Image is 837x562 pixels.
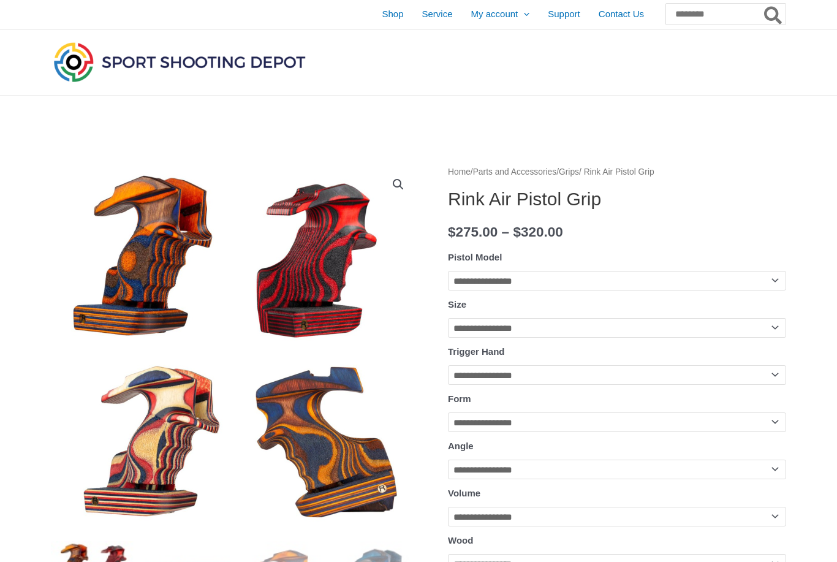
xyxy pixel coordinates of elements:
[502,224,510,240] span: –
[448,188,786,210] h1: Rink Air Pistol Grip
[448,224,498,240] bdi: 275.00
[448,252,502,262] label: Pistol Model
[559,167,579,177] a: Grips
[448,164,786,180] nav: Breadcrumb
[448,488,480,498] label: Volume
[513,224,521,240] span: $
[387,173,409,196] a: View full-screen image gallery
[448,441,474,451] label: Angle
[448,346,505,357] label: Trigger Hand
[51,39,308,85] img: Sport Shooting Depot
[762,4,786,25] button: Search
[448,535,473,545] label: Wood
[513,224,562,240] bdi: 320.00
[473,167,557,177] a: Parts and Accessories
[448,299,466,309] label: Size
[448,167,471,177] a: Home
[448,224,456,240] span: $
[448,393,471,404] label: Form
